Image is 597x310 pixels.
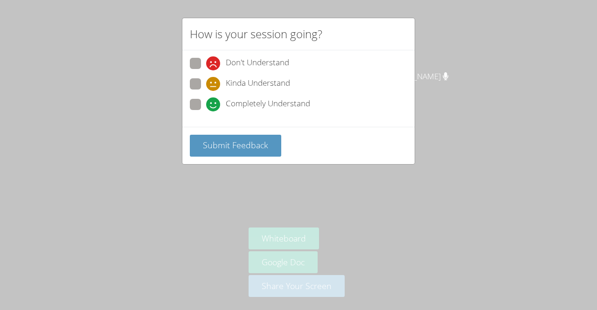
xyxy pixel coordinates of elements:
span: Don't Understand [226,56,289,70]
span: Submit Feedback [203,139,268,151]
button: Submit Feedback [190,135,281,157]
span: Completely Understand [226,97,310,111]
span: Kinda Understand [226,77,290,91]
h2: How is your session going? [190,26,322,42]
